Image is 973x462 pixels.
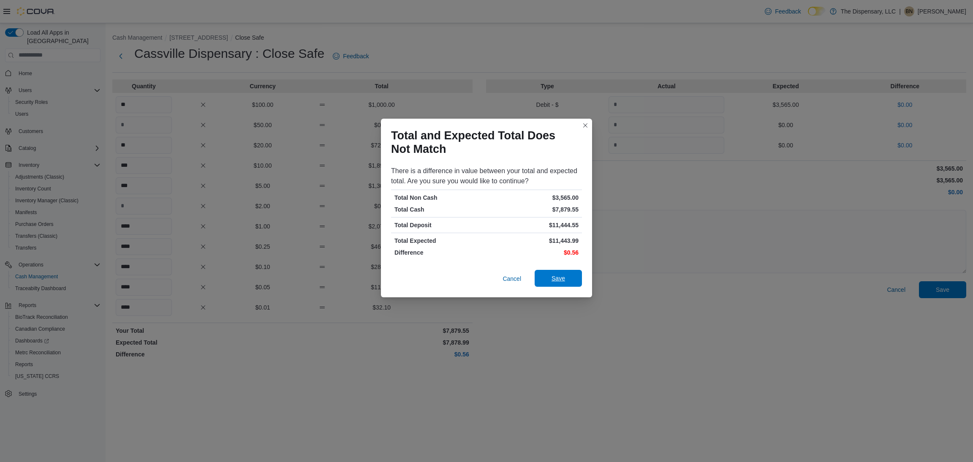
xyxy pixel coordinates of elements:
p: $0.56 [488,248,579,257]
p: $7,879.55 [488,205,579,214]
h1: Total and Expected Total Does Not Match [391,129,575,156]
button: Save [535,270,582,287]
p: Total Expected [394,236,485,245]
span: Save [552,274,565,283]
p: $11,443.99 [488,236,579,245]
button: Cancel [499,270,525,287]
p: Difference [394,248,485,257]
button: Closes this modal window [580,120,590,130]
p: Total Non Cash [394,193,485,202]
p: $11,444.55 [488,221,579,229]
p: Total Deposit [394,221,485,229]
div: There is a difference in value between your total and expected total. Are you sure you would like... [391,166,582,186]
span: Cancel [503,274,521,283]
p: $3,565.00 [488,193,579,202]
p: Total Cash [394,205,485,214]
